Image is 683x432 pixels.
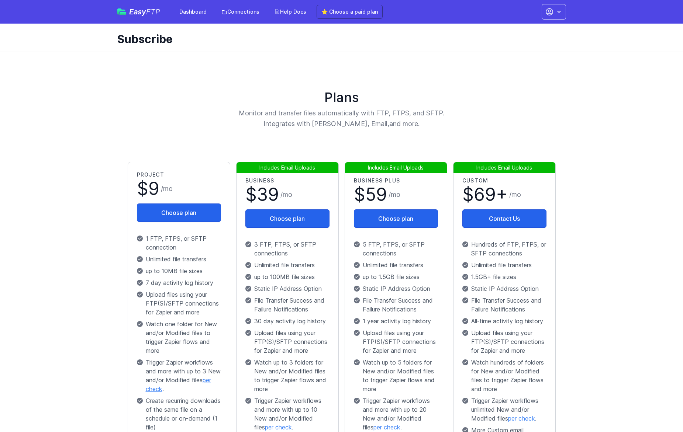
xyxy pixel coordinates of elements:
p: Monitor and transfer files automatically with FTP, FTPS, and SFTP. Integrates with [PERSON_NAME],... [197,108,486,129]
p: Static IP Address Option [354,284,438,293]
p: up to 1.5GB file sizes [354,272,438,281]
p: File Transfer Success and Failure Notifications [245,296,330,314]
p: File Transfer Success and Failure Notifications [354,296,438,314]
p: Watch hundreds of folders for New and/or Modified files to trigger Zapier flows and more [462,358,546,393]
p: Hundreds of FTP, FTPS, or SFTP connections [462,240,546,258]
p: All-time activity log history [462,317,546,325]
a: per check [146,376,211,393]
button: Choose plan [245,209,330,228]
h2: Business Plus [354,177,438,184]
a: Help Docs [270,5,311,18]
p: 7 day activity log history [137,278,221,287]
span: $ [245,186,279,203]
p: 1.5GB+ file sizes [462,272,546,281]
p: up to 100MB file sizes [245,272,330,281]
span: / [280,189,292,200]
h1: Subscribe [117,32,560,46]
p: File Transfer Success and Failure Notifications [462,296,546,314]
a: per check [265,424,292,431]
h2: Business [245,177,330,184]
p: 3 FTP, FTPS, or SFTP connections [245,240,330,258]
span: 9 [148,178,159,199]
span: Trigger Zapier workflows and more with up to 20 New and/or Modified files . [363,396,438,432]
p: Upload files using your FTP(S)/SFTP connections for Zapier and more [354,328,438,355]
span: mo [163,185,173,192]
p: Watch one folder for New and/or Modified files to trigger Zapier flows and more [137,320,221,355]
span: Includes Email Uploads [345,162,447,173]
span: 59 [365,184,387,205]
span: FTP [146,7,160,16]
span: mo [511,191,521,198]
p: 1 FTP, FTPS, or SFTP connection [137,234,221,252]
span: / [161,184,173,194]
p: up to 10MB file sizes [137,266,221,275]
span: Includes Email Uploads [453,162,556,173]
p: 30 day activity log history [245,317,330,325]
a: Contact Us [462,209,546,228]
span: $ [137,180,159,198]
button: Choose plan [137,203,221,222]
a: Connections [217,5,264,18]
a: per check [373,424,400,431]
a: Dashboard [175,5,211,18]
span: 39 [257,184,279,205]
span: $ [354,186,387,203]
h2: Custom [462,177,546,184]
p: Unlimited file transfers [462,261,546,269]
span: Trigger Zapier workflows and more with up to 10 New and/or Modified files . [254,396,330,432]
p: 5 FTP, FTPS, or SFTP connections [354,240,438,258]
a: EasyFTP [117,8,160,15]
h1: Plans [125,90,559,105]
p: 1 year activity log history [354,317,438,325]
span: Trigger Zapier workflows and more with up to 3 New and/or Modified files . [146,358,221,393]
p: Static IP Address Option [245,284,330,293]
img: easyftp_logo.png [117,8,126,15]
span: 69+ [474,184,508,205]
p: Upload files using your FTP(S)/SFTP connections for Zapier and more [137,290,221,317]
a: per check [508,415,535,422]
span: Easy [129,8,160,15]
span: mo [391,191,400,198]
p: Unlimited file transfers [137,255,221,264]
span: $ [462,186,508,203]
p: Watch up to 5 folders for New and/or Modified files to trigger Zapier flows and more [354,358,438,393]
span: mo [283,191,292,198]
p: Upload files using your FTP(S)/SFTP connections for Zapier and more [245,328,330,355]
p: Static IP Address Option [462,284,546,293]
h2: Project [137,171,221,178]
p: Upload files using your FTP(S)/SFTP connections for Zapier and more [462,328,546,355]
iframe: Drift Widget Chat Controller [646,395,674,423]
span: Trigger Zapier workflows unlimited New and/or Modified files . [471,396,546,423]
p: Unlimited file transfers [245,261,330,269]
p: Watch up to 3 folders for New and/or Modified files to trigger Zapier flows and more [245,358,330,393]
span: Includes Email Uploads [236,162,339,173]
span: / [509,189,521,200]
span: / [389,189,400,200]
button: Choose plan [354,209,438,228]
a: ⭐ Choose a paid plan [317,5,383,19]
p: Create recurring downloads of the same file on a schedule or on-demand (1 file) [137,396,221,432]
p: Unlimited file transfers [354,261,438,269]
